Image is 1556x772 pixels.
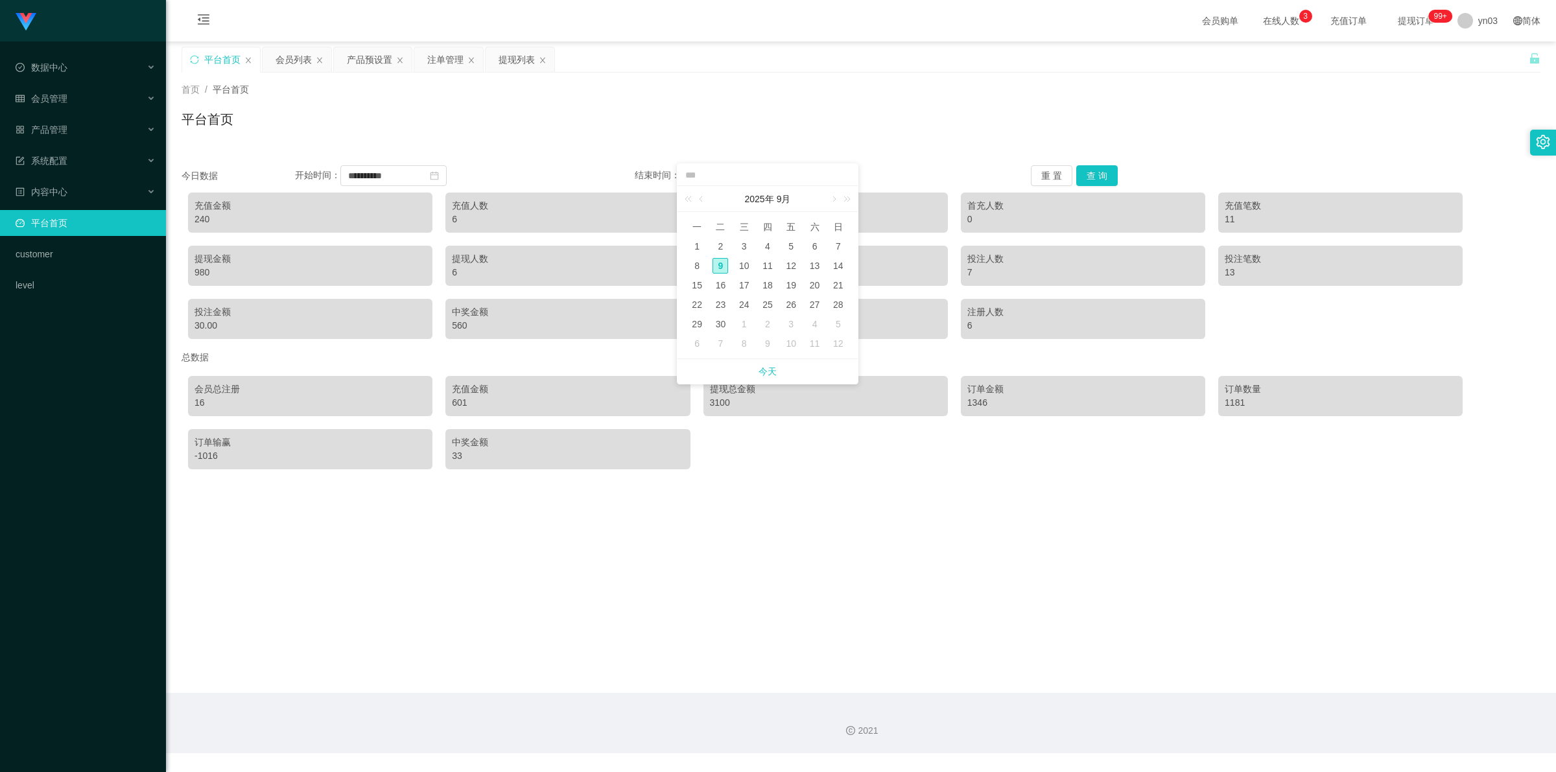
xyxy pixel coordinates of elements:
[803,314,826,334] td: 2025年10月4日
[803,221,826,233] span: 六
[756,217,779,237] th: 周四
[779,237,803,256] td: 2025年9月5日
[182,169,295,183] div: 今日数据
[452,382,683,396] div: 充值金额
[427,47,464,72] div: 注单管理
[16,187,25,196] i: 图标: profile
[733,256,756,275] td: 2025年9月10日
[827,186,839,212] a: 下个月 (翻页下键)
[499,47,535,72] div: 提现列表
[194,436,426,449] div: 订单输赢
[347,47,392,72] div: 产品预设置
[713,297,728,312] div: 23
[779,256,803,275] td: 2025年9月12日
[685,295,709,314] td: 2025年9月22日
[967,319,1199,333] div: 6
[182,1,226,42] i: 图标: menu-fold
[1225,199,1456,213] div: 充值笔数
[733,334,756,353] td: 2025年10月8日
[967,252,1199,266] div: 投注人数
[709,314,732,334] td: 2025年9月30日
[467,56,475,64] i: 图标: close
[807,258,823,274] div: 13
[827,221,850,233] span: 日
[756,275,779,295] td: 2025年9月18日
[803,295,826,314] td: 2025年9月27日
[1303,10,1308,23] p: 3
[244,56,252,64] i: 图标: close
[194,266,426,279] div: 980
[760,316,775,332] div: 2
[827,295,850,314] td: 2025年9月28日
[16,272,156,298] a: level
[689,336,705,351] div: 6
[779,217,803,237] th: 周五
[783,277,799,293] div: 19
[452,213,683,226] div: 6
[779,221,803,233] span: 五
[16,187,67,197] span: 内容中心
[803,217,826,237] th: 周六
[807,336,823,351] div: 11
[396,56,404,64] i: 图标: close
[783,258,799,274] div: 12
[685,314,709,334] td: 2025年9月29日
[807,297,823,312] div: 27
[831,239,846,254] div: 7
[967,305,1199,319] div: 注册人数
[194,449,426,463] div: -1016
[807,316,823,332] div: 4
[16,210,156,236] a: 图标: dashboard平台首页
[635,170,680,180] span: 结束时间：
[16,241,156,267] a: customer
[1225,213,1456,226] div: 11
[760,336,775,351] div: 9
[827,314,850,334] td: 2025年10月5日
[689,297,705,312] div: 22
[783,297,799,312] div: 26
[713,277,728,293] div: 16
[827,256,850,275] td: 2025年9月14日
[685,275,709,295] td: 2025年9月15日
[1076,165,1118,186] button: 查 询
[1513,16,1522,25] i: 图标: global
[709,295,732,314] td: 2025年9月23日
[16,63,25,72] i: 图标: check-circle-o
[1529,53,1540,64] i: 图标: unlock
[783,336,799,351] div: 10
[194,319,426,333] div: 30.00
[967,382,1199,396] div: 订单金额
[1428,10,1452,23] sup: 279
[779,275,803,295] td: 2025年9月19日
[831,277,846,293] div: 21
[779,314,803,334] td: 2025年10月3日
[783,316,799,332] div: 3
[182,84,200,95] span: 首页
[204,47,241,72] div: 平台首页
[689,316,705,332] div: 29
[756,256,779,275] td: 2025年9月11日
[760,297,775,312] div: 25
[1225,396,1456,410] div: 1181
[16,13,36,31] img: logo.9652507e.png
[733,295,756,314] td: 2025年9月24日
[733,237,756,256] td: 2025年9月3日
[685,221,709,233] span: 一
[803,275,826,295] td: 2025年9月20日
[16,93,67,104] span: 会员管理
[696,186,708,212] a: 上个月 (翻页上键)
[760,277,775,293] div: 18
[213,84,249,95] span: 平台首页
[737,316,752,332] div: 1
[831,297,846,312] div: 28
[710,382,941,396] div: 提现总金额
[685,334,709,353] td: 2025年10月6日
[16,124,67,135] span: 产品管理
[713,336,728,351] div: 7
[967,213,1199,226] div: 0
[737,336,752,351] div: 8
[452,266,683,279] div: 6
[756,237,779,256] td: 2025年9月4日
[709,275,732,295] td: 2025年9月16日
[194,382,426,396] div: 会员总注册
